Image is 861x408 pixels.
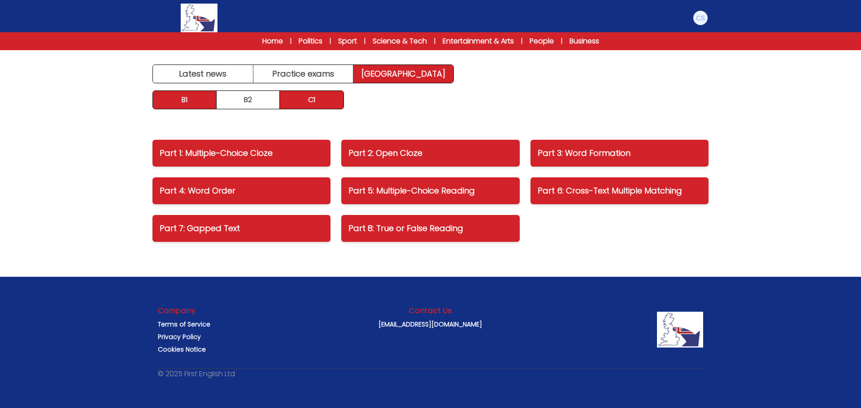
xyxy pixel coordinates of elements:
[160,185,323,197] p: Part 4: Word Order
[348,147,512,159] p: Part 2: Open Cloze
[341,215,519,242] a: Part 8: True or False Reading
[348,222,512,235] p: Part 8: True or False Reading
[152,140,330,167] a: Part 1: Multiple-Choice Cloze
[158,369,235,379] p: © 2025 First English Ltd
[158,320,210,329] a: Terms of Service
[409,305,452,316] h3: Contact Us
[570,36,599,47] a: Business
[280,91,344,109] a: C1
[299,36,322,47] a: Politics
[364,37,365,46] span: |
[443,36,514,47] a: Entertainment & Arts
[152,177,330,204] a: Part 4: Word Order
[160,222,323,235] p: Part 7: Gapped Text
[531,140,709,167] a: Part 3: Word Formation
[693,11,708,25] img: Carmen Schipani
[290,37,291,46] span: |
[338,36,357,47] a: Sport
[152,4,246,32] a: Logo
[153,65,253,83] a: Latest news
[152,215,330,242] a: Part 7: Gapped Text
[561,37,562,46] span: |
[262,36,283,47] a: Home
[434,37,435,46] span: |
[530,36,554,47] a: People
[160,147,323,159] p: Part 1: Multiple-Choice Cloze
[158,305,196,316] h3: Company
[378,320,482,329] a: [EMAIL_ADDRESS][DOMAIN_NAME]
[158,345,206,354] a: Cookies Notice
[217,91,280,109] a: B2
[181,4,217,32] img: Logo
[348,185,512,197] p: Part 5: Multiple-Choice Reading
[330,37,331,46] span: |
[657,312,703,348] img: Company Logo
[521,37,522,46] span: |
[341,177,519,204] a: Part 5: Multiple-Choice Reading
[153,91,217,109] a: B1
[253,65,354,83] a: Practice exams
[373,36,427,47] a: Science & Tech
[538,185,701,197] p: Part 6: Cross-Text Multiple Matching
[353,65,453,83] a: [GEOGRAPHIC_DATA]
[531,177,709,204] a: Part 6: Cross-Text Multiple Matching
[538,147,701,159] p: Part 3: Word Formation
[341,140,519,167] a: Part 2: Open Cloze
[158,332,201,341] a: Privacy Policy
